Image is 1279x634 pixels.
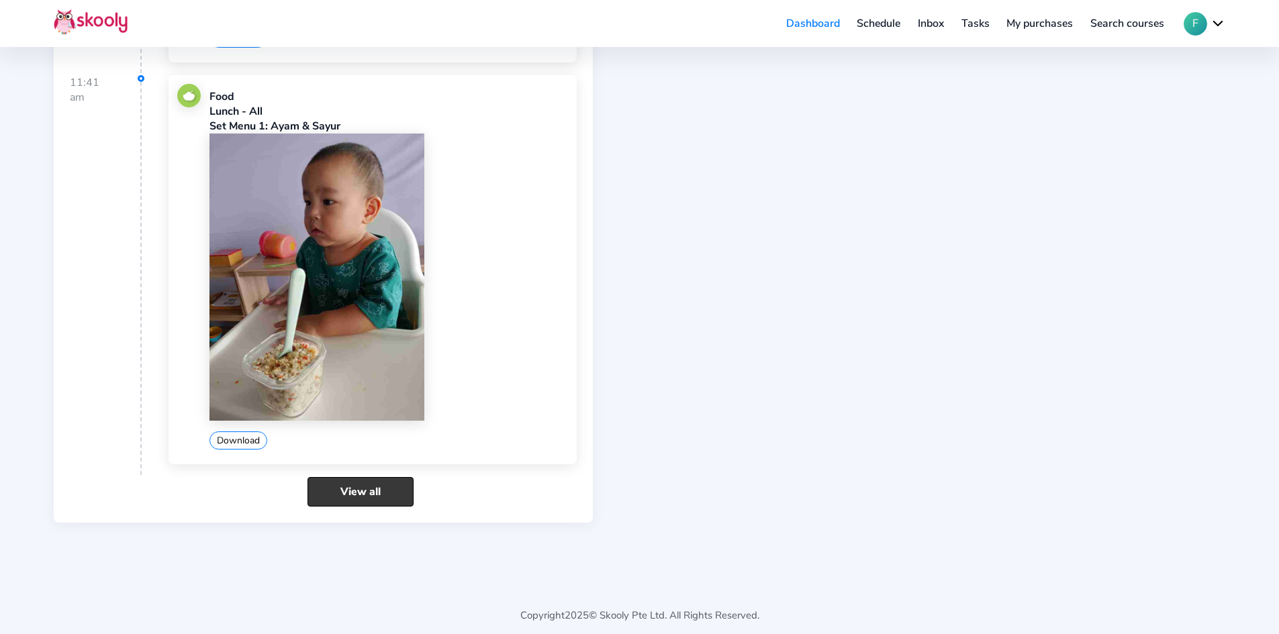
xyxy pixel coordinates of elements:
[1082,13,1173,34] a: Search courses
[70,75,142,475] div: 11:41
[1184,12,1225,36] button: Fchevron down outline
[307,477,414,506] a: View all
[565,609,589,622] span: 2025
[777,13,849,34] a: Dashboard
[70,90,140,105] div: am
[209,104,568,119] div: Lunch - All
[909,13,953,34] a: Inbox
[849,13,910,34] a: Schedule
[209,89,568,104] div: Food
[54,9,128,35] img: Skooly
[209,431,267,450] button: Download
[209,119,568,134] div: Set Menu 1: Ayam & Sayur
[953,13,998,34] a: Tasks
[998,13,1082,34] a: My purchases
[209,134,425,420] img: 202412070848115500931045662322111429528484446419202508210441366759560192692064.jpg
[177,84,201,107] img: food.jpg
